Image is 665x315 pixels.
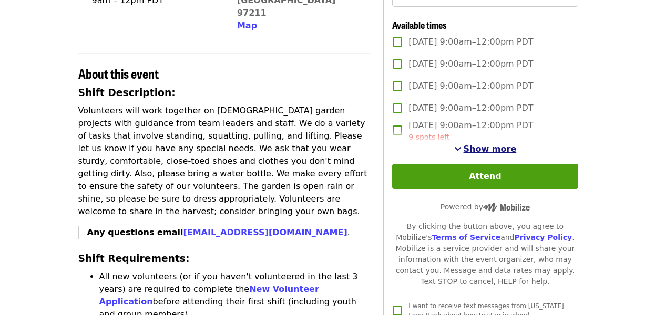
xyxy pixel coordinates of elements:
[483,203,530,212] img: Powered by Mobilize
[78,253,190,264] strong: Shift Requirements:
[441,203,530,211] span: Powered by
[78,64,159,82] span: About this event
[514,233,572,241] a: Privacy Policy
[99,284,319,307] a: New Volunteer Application
[392,18,447,31] span: Available times
[87,227,347,237] strong: Any questions email
[408,133,449,141] span: 9 spots left
[392,221,578,287] div: By clicking the button above, you agree to Mobilize's and . Mobilize is a service provider and wi...
[408,80,533,92] span: [DATE] 9:00am–12:00pm PDT
[392,164,578,189] button: Attend
[454,143,517,155] button: See more timeslots
[87,226,371,239] p: .
[464,144,517,154] span: Show more
[408,102,533,114] span: [DATE] 9:00am–12:00pm PDT
[237,20,257,30] span: Map
[237,19,257,32] button: Map
[432,233,500,241] a: Terms of Service
[408,36,533,48] span: [DATE] 9:00am–12:00pm PDT
[183,227,347,237] a: [EMAIL_ADDRESS][DOMAIN_NAME]
[78,87,176,98] strong: Shift Description:
[78,104,371,218] p: Volunteers will work together on [DEMOGRAPHIC_DATA] garden projects with guidance from team leade...
[408,58,533,70] span: [DATE] 9:00am–12:00pm PDT
[408,119,533,143] span: [DATE] 9:00am–12:00pm PDT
